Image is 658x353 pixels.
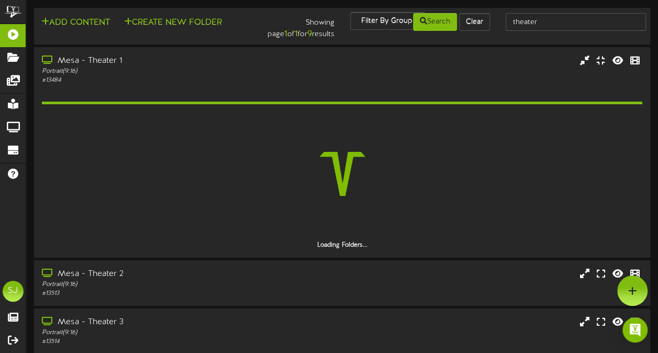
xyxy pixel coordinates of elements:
[295,29,298,39] strong: 1
[413,13,457,31] button: Search
[42,328,283,337] div: Portrait ( 9:16 )
[622,317,648,343] div: Open Intercom Messenger
[42,280,283,289] div: Portrait ( 9:16 )
[42,316,283,328] div: Mesa - Theater 3
[3,281,24,302] div: SJ
[506,13,646,31] input: -- Search Playlists by Name --
[42,268,283,280] div: Mesa - Theater 2
[238,12,342,40] div: Showing page of for results
[307,29,312,39] strong: 9
[121,16,225,29] button: Create New Folder
[42,67,283,76] div: Portrait ( 9:16 )
[42,337,283,346] div: # 13514
[38,16,113,29] button: Add Content
[284,29,287,39] strong: 1
[42,289,283,298] div: # 13513
[317,241,367,249] strong: Loading Folders...
[275,107,409,241] img: loading-spinner-4.png
[42,55,283,67] div: Mesa - Theater 1
[350,12,426,30] button: Filter By Group
[459,13,490,31] button: Clear
[42,76,283,85] div: # 13484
